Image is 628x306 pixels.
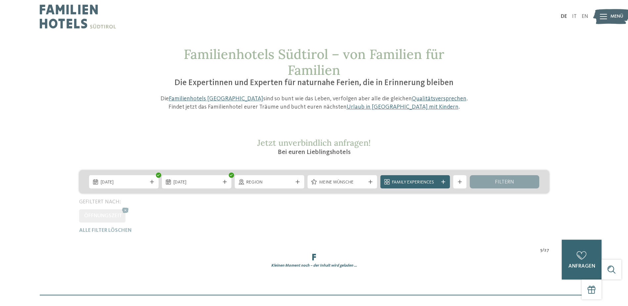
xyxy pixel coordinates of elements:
span: Family Experiences [392,179,438,186]
p: Die sind so bunt wie das Leben, verfolgen aber alle die gleichen . Findet jetzt das Familienhotel... [157,95,471,111]
span: / [542,247,544,254]
span: 27 [544,247,549,254]
span: Menü [610,13,623,20]
span: 5 [540,247,542,254]
a: EN [582,14,588,19]
span: [DATE] [173,179,220,186]
span: Familienhotels Südtirol – von Familien für Familien [184,46,444,78]
a: anfragen [562,240,602,280]
a: DE [561,14,567,19]
span: [DATE] [101,179,147,186]
span: Jetzt unverbindlich anfragen! [257,137,371,148]
span: Bei euren Lieblingshotels [278,149,351,156]
div: Kleinen Moment noch – der Inhalt wird geladen … [74,263,554,269]
a: IT [572,14,577,19]
span: Region [246,179,293,186]
span: Die Expertinnen und Experten für naturnahe Ferien, die in Erinnerung bleiben [174,79,454,87]
span: anfragen [568,264,595,269]
a: Urlaub in [GEOGRAPHIC_DATA] mit Kindern [347,104,459,110]
span: Meine Wünsche [319,179,365,186]
a: Familienhotels [GEOGRAPHIC_DATA] [169,96,263,102]
a: Qualitätsversprechen [412,96,466,102]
